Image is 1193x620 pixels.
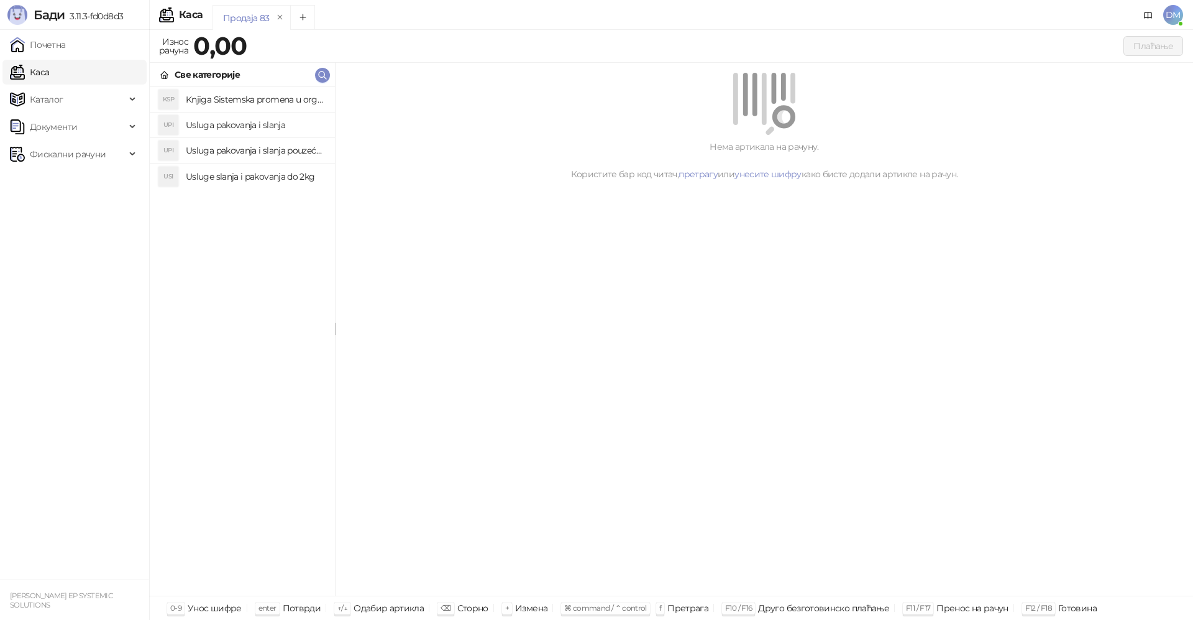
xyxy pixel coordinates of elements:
[10,591,112,609] small: [PERSON_NAME] EP SYSTEMIC SOLUTIONS
[186,141,325,160] h4: Usluga pakovanja i slanja pouzećem
[30,114,77,139] span: Документи
[659,603,661,613] span: f
[679,169,718,180] a: претрагу
[758,600,889,616] div: Друго безготовинско плаћање
[1163,5,1183,25] span: DM
[1025,603,1052,613] span: F12 / F18
[158,90,178,109] div: KSP
[34,7,65,22] span: Бади
[175,68,240,81] div: Све категорије
[158,115,178,135] div: UPI
[354,600,424,616] div: Одабир артикла
[564,603,647,613] span: ⌘ command / ⌃ control
[10,32,66,57] a: Почетна
[337,603,347,613] span: ↑/↓
[10,60,49,85] a: Каса
[150,87,335,596] div: grid
[1138,5,1158,25] a: Документација
[186,167,325,187] h4: Usluge slanja i pakovanja do 2kg
[936,600,1008,616] div: Пренос на рачун
[186,115,325,135] h4: Usluga pakovanja i slanja
[505,603,509,613] span: +
[515,600,547,616] div: Измена
[725,603,752,613] span: F10 / F16
[283,600,321,616] div: Потврди
[223,11,270,25] div: Продаја 83
[906,603,930,613] span: F11 / F17
[30,87,63,112] span: Каталог
[188,600,242,616] div: Унос шифре
[193,30,247,61] strong: 0,00
[258,603,277,613] span: enter
[457,600,488,616] div: Сторно
[157,34,191,58] div: Износ рачуна
[350,140,1178,181] div: Нема артикала на рачуну. Користите бар код читач, или како бисте додали артикле на рачун.
[441,603,450,613] span: ⌫
[179,10,203,20] div: Каса
[1058,600,1097,616] div: Готовина
[272,12,288,23] button: remove
[158,167,178,187] div: USI
[1123,36,1183,56] button: Плаћање
[186,90,325,109] h4: Knjiga Sistemska promena u organizacijama
[170,603,181,613] span: 0-9
[7,5,27,25] img: Logo
[667,600,708,616] div: Претрага
[158,141,178,160] div: UPI
[290,5,315,30] button: Add tab
[65,11,123,22] span: 3.11.3-fd0d8d3
[734,169,802,180] a: унесите шифру
[30,142,106,167] span: Фискални рачуни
